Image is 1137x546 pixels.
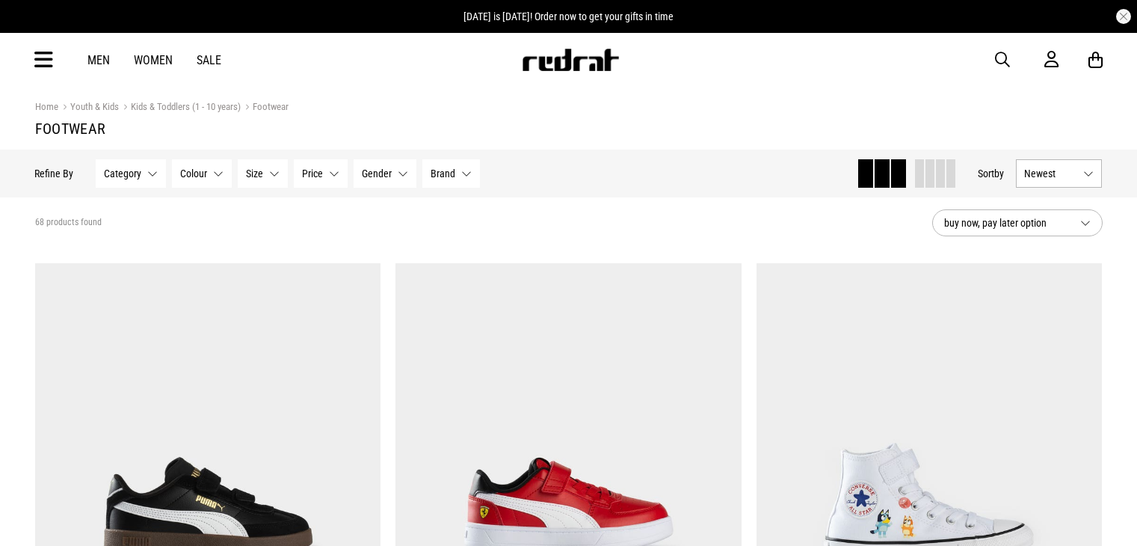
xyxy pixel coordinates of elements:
a: Youth & Kids [58,101,119,115]
a: Home [35,101,58,112]
span: Gender [363,168,392,180]
button: Sortby [979,165,1005,182]
span: 68 products found [35,217,102,229]
span: Colour [181,168,208,180]
button: Gender [354,159,417,188]
span: Category [105,168,142,180]
a: Kids & Toddlers (1 - 10 years) [119,101,241,115]
img: Redrat logo [521,49,620,71]
span: [DATE] is [DATE]! Order now to get your gifts in time [463,10,674,22]
span: Price [303,168,324,180]
a: Footwear [241,101,289,115]
button: Colour [173,159,232,188]
span: buy now, pay later option [944,214,1068,232]
p: Refine By [35,168,74,180]
button: buy now, pay later option [932,209,1103,236]
button: Brand [423,159,481,188]
a: Men [87,53,110,67]
span: Newest [1025,168,1078,180]
button: Newest [1017,159,1103,188]
h1: Footwear [35,120,1103,138]
span: Brand [431,168,456,180]
button: Price [295,159,348,188]
a: Sale [197,53,221,67]
a: Women [134,53,173,67]
button: Category [96,159,167,188]
span: Size [247,168,264,180]
span: by [995,168,1005,180]
button: Size [238,159,289,188]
